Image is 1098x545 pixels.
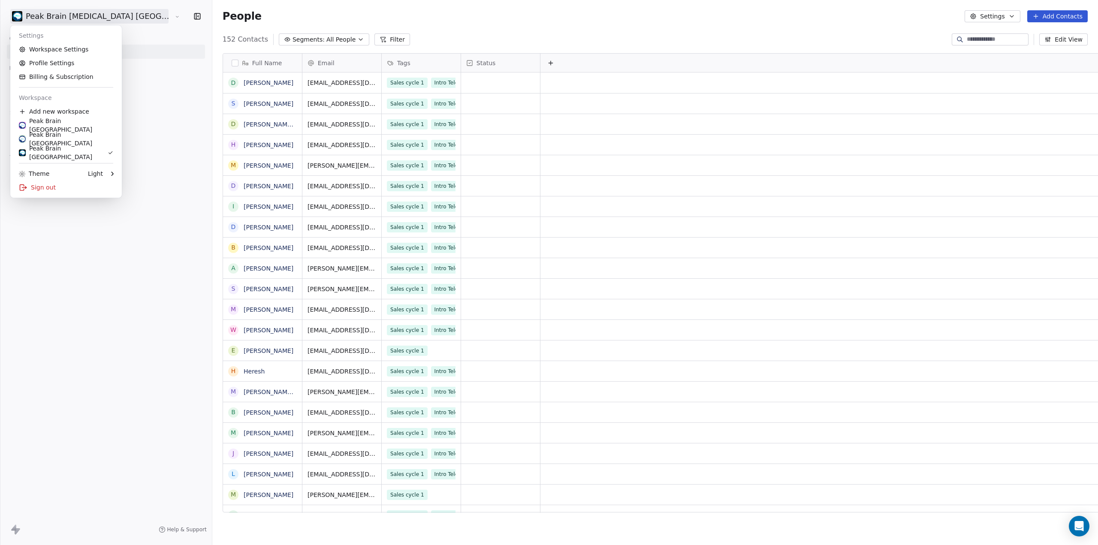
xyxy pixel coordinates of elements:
[19,117,113,134] div: Peak Brain [GEOGRAPHIC_DATA]
[14,56,118,70] a: Profile Settings
[19,169,49,178] div: Theme
[14,105,118,118] div: Add new workspace
[19,135,26,142] img: peakbrain_logo.jpg
[14,42,118,56] a: Workspace Settings
[14,70,118,84] a: Billing & Subscription
[88,169,103,178] div: Light
[19,122,26,129] img: Peak%20Brain%20Logo.png
[14,91,118,105] div: Workspace
[19,149,26,156] img: Peak%20brain.png
[14,181,118,194] div: Sign out
[19,144,108,161] div: Peak Brain [GEOGRAPHIC_DATA]
[14,29,118,42] div: Settings
[19,130,113,148] div: Peak Brain [GEOGRAPHIC_DATA]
